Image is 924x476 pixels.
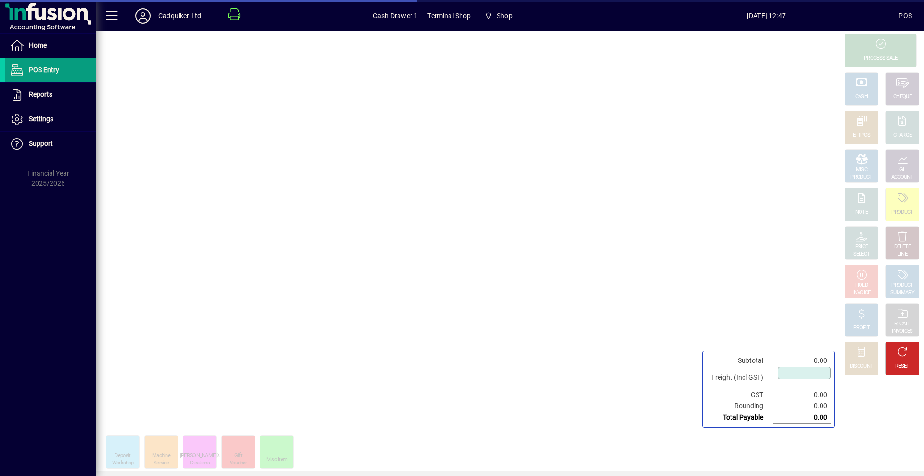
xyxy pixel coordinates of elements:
div: SELECT [853,251,870,258]
div: SUMMARY [890,289,914,296]
span: Reports [29,90,52,98]
div: INVOICE [852,289,870,296]
span: Settings [29,115,53,123]
div: Service [154,460,169,467]
span: Shop [497,8,513,24]
a: Home [5,34,96,58]
a: Reports [5,83,96,107]
div: CASH [855,93,868,101]
div: EFTPOS [853,132,871,139]
div: HOLD [855,282,868,289]
div: Voucher [230,460,247,467]
div: RESET [895,363,910,370]
div: DISCOUNT [850,363,873,370]
div: RECALL [894,321,911,328]
div: LINE [898,251,907,258]
div: Machine [152,452,170,460]
td: Rounding [706,400,773,412]
td: 0.00 [773,355,831,366]
span: POS Entry [29,66,59,74]
div: PRODUCT [891,209,913,216]
div: NOTE [855,209,868,216]
div: GL [899,167,906,174]
td: 0.00 [773,389,831,400]
a: Support [5,132,96,156]
div: Workshop [112,460,133,467]
div: INVOICES [892,328,912,335]
div: CHEQUE [893,93,911,101]
td: Freight (Incl GST) [706,366,773,389]
div: PRODUCT [891,282,913,289]
div: PRODUCT [850,174,872,181]
div: MISC [856,167,867,174]
div: PROFIT [853,324,870,332]
span: Cash Drawer 1 [373,8,418,24]
div: PROCESS SALE [864,55,898,62]
div: Creations [190,460,210,467]
div: CHARGE [893,132,912,139]
div: Deposit [115,452,130,460]
button: Profile [128,7,158,25]
td: GST [706,389,773,400]
span: Support [29,140,53,147]
div: [PERSON_NAME]'s [180,452,220,460]
td: 0.00 [773,412,831,424]
td: Total Payable [706,412,773,424]
div: DELETE [894,244,911,251]
td: 0.00 [773,400,831,412]
span: Home [29,41,47,49]
div: Cadquiker Ltd [158,8,201,24]
span: Terminal Shop [427,8,471,24]
div: ACCOUNT [891,174,913,181]
div: POS [898,8,912,24]
a: Settings [5,107,96,131]
div: Misc Item [266,456,288,463]
div: Gift [234,452,242,460]
span: Shop [481,7,516,25]
div: PRICE [855,244,868,251]
td: Subtotal [706,355,773,366]
span: [DATE] 12:47 [634,8,898,24]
